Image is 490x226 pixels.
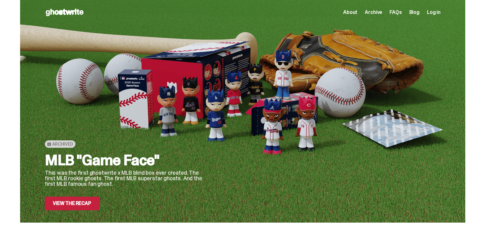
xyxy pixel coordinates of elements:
[427,10,441,15] a: Log in
[45,153,206,168] h2: MLB "Game Face"
[343,10,357,15] a: About
[365,10,382,15] a: Archive
[409,10,420,15] a: Blog
[45,170,206,187] p: This was the first ghostwrite x MLB blind box ever created. The first MLB rookie ghosts. The firs...
[390,10,402,15] a: FAQs
[52,142,73,147] span: Archived
[45,197,99,210] a: View the Recap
